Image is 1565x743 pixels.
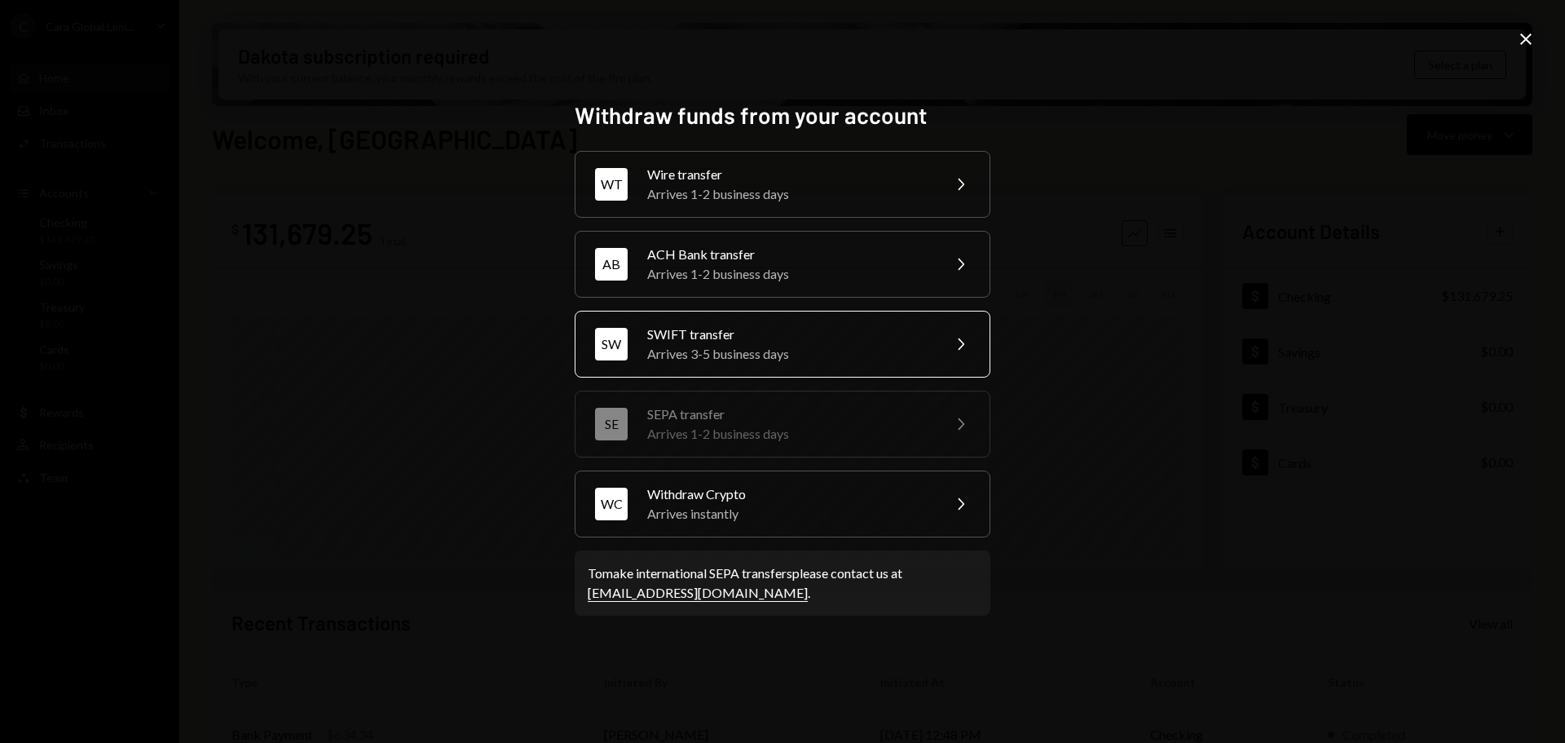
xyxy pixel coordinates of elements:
[595,248,628,281] div: AB
[575,100,990,131] h2: Withdraw funds from your account
[575,231,990,298] button: ABACH Bank transferArrives 1-2 business days
[595,488,628,520] div: WC
[575,471,990,537] button: WCWithdraw CryptoArrives instantly
[647,504,931,524] div: Arrives instantly
[647,165,931,184] div: Wire transfer
[575,311,990,378] button: SWSWIFT transferArrives 3-5 business days
[588,564,977,603] div: To make international SEPA transfers please contact us at .
[647,264,931,284] div: Arrives 1-2 business days
[595,328,628,360] div: SW
[647,405,931,424] div: SEPA transfer
[647,424,931,444] div: Arrives 1-2 business days
[647,325,931,344] div: SWIFT transfer
[647,484,931,504] div: Withdraw Crypto
[595,408,628,440] div: SE
[647,344,931,364] div: Arrives 3-5 business days
[647,184,931,204] div: Arrives 1-2 business days
[647,245,931,264] div: ACH Bank transfer
[575,151,990,218] button: WTWire transferArrives 1-2 business days
[588,585,808,602] a: [EMAIL_ADDRESS][DOMAIN_NAME]
[595,168,628,201] div: WT
[575,391,990,458] button: SESEPA transferArrives 1-2 business days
